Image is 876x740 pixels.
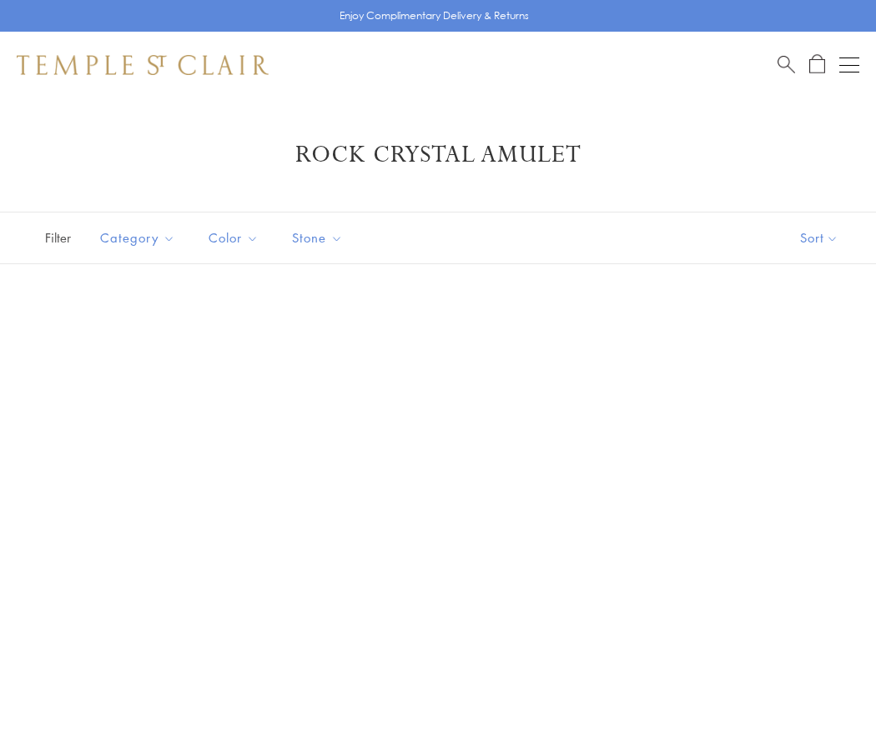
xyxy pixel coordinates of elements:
[340,7,529,24] p: Enjoy Complimentary Delivery & Returns
[284,227,355,248] span: Stone
[763,212,876,263] button: Show sort by
[279,219,355,257] button: Stone
[200,227,271,248] span: Color
[839,55,859,75] button: Open navigation
[42,140,834,170] h1: Rock Crystal Amulet
[809,54,825,75] a: Open Shopping Bag
[92,227,188,248] span: Category
[778,54,795,75] a: Search
[17,55,269,75] img: Temple St. Clair
[196,219,271,257] button: Color
[88,219,188,257] button: Category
